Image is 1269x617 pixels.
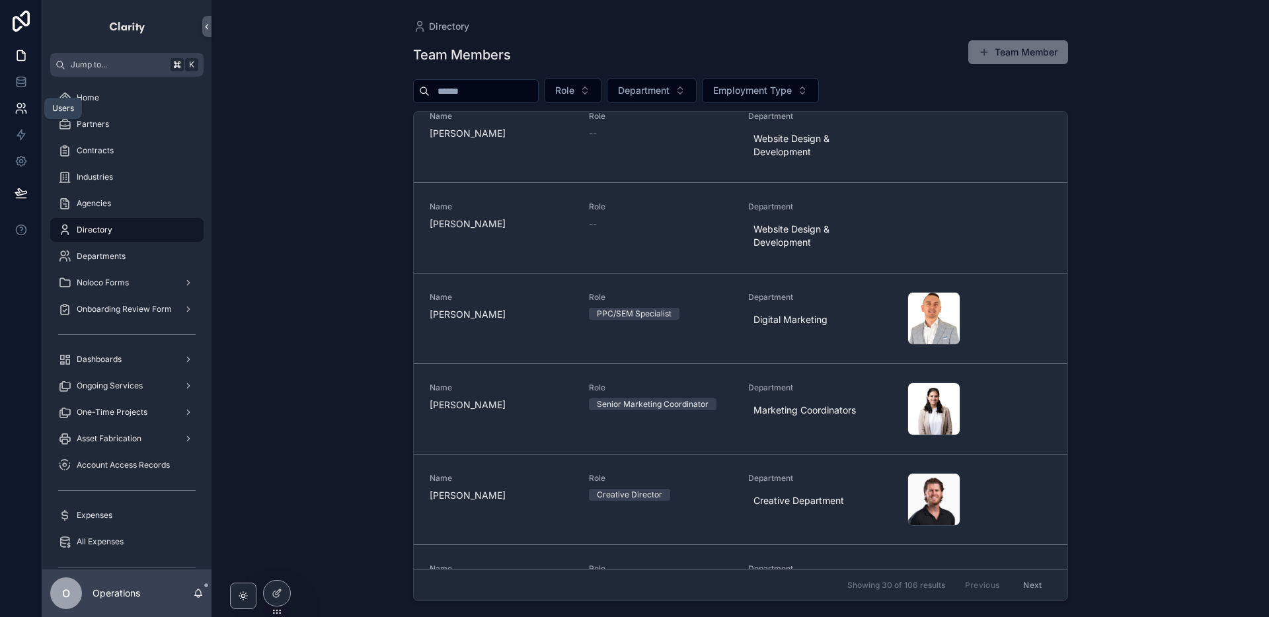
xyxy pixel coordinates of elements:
[589,382,732,393] span: Role
[77,172,113,182] span: Industries
[77,251,126,262] span: Departments
[748,401,861,419] a: Marketing Coordinators
[430,473,573,484] span: Name
[93,587,140,600] p: Operations
[430,292,573,303] span: Name
[748,382,892,393] span: Department
[50,427,204,451] a: Asset Fabrication
[414,92,1067,182] a: Name[PERSON_NAME]Role--DepartmentWebsite Design & Development
[748,201,892,212] span: Department
[50,271,204,295] a: Noloco Forms
[50,192,204,215] a: Agencies
[52,103,74,114] div: Users
[430,489,573,502] span: [PERSON_NAME]
[748,473,892,484] span: Department
[748,563,892,574] span: Department
[50,86,204,110] a: Home
[77,92,99,103] span: Home
[77,536,124,547] span: All Expenses
[77,381,143,391] span: Ongoing Services
[753,494,844,507] span: Creative Department
[77,198,111,209] span: Agencies
[50,244,204,268] a: Departments
[42,77,211,569] div: scrollable content
[544,78,601,103] button: Select Button
[753,223,881,249] span: Website Design & Development
[50,218,204,242] a: Directory
[62,585,70,601] span: O
[607,78,697,103] button: Select Button
[847,580,945,591] span: Showing 30 of 106 results
[77,433,141,444] span: Asset Fabrication
[748,129,886,161] a: Website Design & Development
[50,53,204,77] button: Jump to...K
[108,16,146,37] img: App logo
[597,398,709,410] div: Senior Marketing Coordinator
[713,84,792,97] span: Employment Type
[414,363,1067,454] a: Name[PERSON_NAME]RoleSenior Marketing CoordinatorDepartmentMarketing Coordinators
[77,510,112,521] span: Expenses
[77,460,170,470] span: Account Access Records
[50,374,204,398] a: Ongoing Services
[50,297,204,321] a: Onboarding Review Form
[77,354,122,365] span: Dashboards
[597,308,672,320] div: PPC/SEM Specialist
[753,404,856,417] span: Marketing Coordinators
[430,127,573,140] span: [PERSON_NAME]
[414,454,1067,544] a: Name[PERSON_NAME]RoleCreative DirectorDepartmentCreative Department
[430,217,573,231] span: [PERSON_NAME]
[748,491,849,510] a: Creative Department
[77,225,112,235] span: Directory
[702,78,819,103] button: Select Button
[429,20,469,33] span: Directory
[748,111,892,122] span: Department
[589,111,732,122] span: Role
[50,503,204,527] a: Expenses
[748,220,886,252] a: Website Design & Development
[414,273,1067,363] a: Name[PERSON_NAME]RolePPC/SEM SpecialistDepartmentDigital Marketing
[77,407,147,417] span: One-Time Projects
[50,530,204,554] a: All Expenses
[589,473,732,484] span: Role
[77,119,109,129] span: Partners
[430,201,573,212] span: Name
[430,111,573,122] span: Name
[50,453,204,477] a: Account Access Records
[597,489,662,501] div: Creative Director
[968,40,1068,64] button: Team Member
[589,217,597,231] span: --
[589,563,732,574] span: Role
[50,347,204,371] a: Dashboards
[50,165,204,189] a: Industries
[77,145,114,156] span: Contracts
[77,304,172,314] span: Onboarding Review Form
[413,20,469,33] a: Directory
[748,292,892,303] span: Department
[589,292,732,303] span: Role
[50,112,204,136] a: Partners
[430,382,573,393] span: Name
[186,59,197,70] span: K
[430,563,573,574] span: Name
[555,84,574,97] span: Role
[430,308,573,321] span: [PERSON_NAME]
[413,46,511,64] h1: Team Members
[77,277,129,288] span: Noloco Forms
[748,310,833,329] a: Digital Marketing
[1014,575,1051,595] button: Next
[50,139,204,163] a: Contracts
[753,313,827,326] span: Digital Marketing
[71,59,165,70] span: Jump to...
[753,132,881,159] span: Website Design & Development
[589,127,597,140] span: --
[618,84,670,97] span: Department
[430,398,573,412] span: [PERSON_NAME]
[589,201,732,212] span: Role
[414,182,1067,273] a: Name[PERSON_NAME]Role--DepartmentWebsite Design & Development
[50,400,204,424] a: One-Time Projects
